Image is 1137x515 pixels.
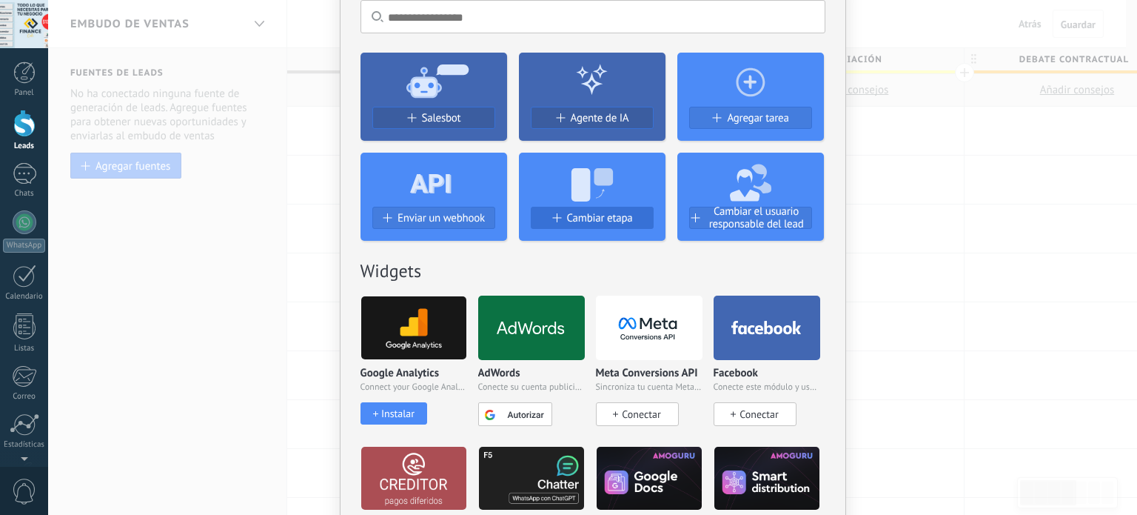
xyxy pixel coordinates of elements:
span: Autorizar [508,411,544,419]
div: WhatsApp [3,239,45,253]
button: Salesbot [372,107,495,129]
div: Correo [3,392,46,402]
a: Conectar [714,402,820,426]
span: Conectar [739,408,778,421]
div: Meta Conversions API [596,296,714,446]
div: Listas [3,344,46,353]
span: Conectar [622,408,660,421]
p: Facebook [714,368,758,380]
div: Estadísticas [3,440,46,450]
span: Agregar tarea [727,112,788,124]
span: Sincroniza tu cuenta Meta para mejorar tus anuncios [596,382,702,393]
div: Google Analytics [360,296,478,446]
span: Conecte este módulo y use la publicidad en Facebook [714,382,820,393]
button: Agregar tarea [689,107,812,129]
p: Meta Conversions API [596,368,698,380]
div: Instalar [381,408,415,420]
span: Cambiar etapa [567,212,633,225]
div: Panel [3,88,46,98]
span: Cambiar el usuario responsable del lead [702,205,811,230]
button: Cambiar el usuario responsable del lead [689,207,812,229]
p: AdWords [478,368,520,380]
h2: Widgets [360,259,825,282]
img: logo_main.png [361,442,466,514]
span: Enviar un webhook [398,212,485,225]
button: Cambiar etapa [531,207,654,229]
div: Chats [3,189,46,199]
img: logo_main.png [714,442,819,514]
img: google_analytics.png [361,292,466,364]
div: Facebook [714,296,820,446]
button: Agente de IA [531,107,654,129]
p: Google Analytics [360,368,440,380]
span: Salesbot [422,112,461,124]
a: Autorizar [478,402,585,426]
span: Conecte su cuenta publicitaria y configure la publicidad en Google [478,382,585,393]
div: Leads [3,142,46,151]
span: Connect your Google Analytics account and create custom Google Analytics [360,382,467,393]
img: logo_main.jpg [479,442,584,514]
button: Enviar un webhook [372,207,495,229]
img: logo_main.png [597,442,702,514]
button: Instalar [360,402,427,425]
a: Conectar [596,402,702,426]
span: Agente de IA [571,112,629,124]
div: AdWords [478,296,596,446]
div: Calendario [3,292,46,302]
